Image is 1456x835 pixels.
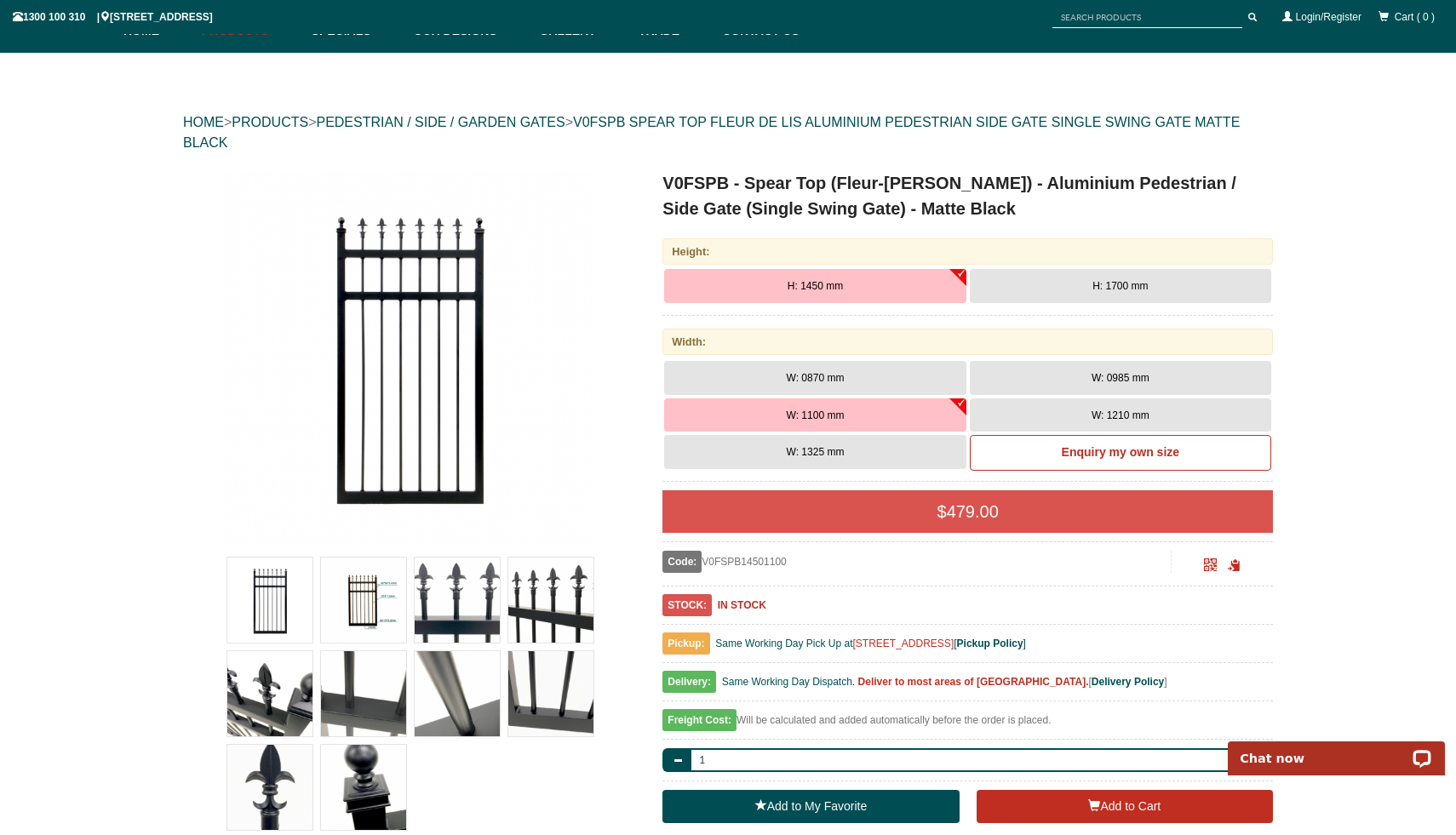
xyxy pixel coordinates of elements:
img: V0FSPB - Spear Top (Fleur-de-lis) - Aluminium Pedestrian / Side Gate (Single Swing Gate) - Matte ... [321,651,406,736]
a: PEDESTRIAN / SIDE / GARDEN GATES [316,115,565,129]
a: Add to My Favorite [662,790,959,824]
img: V0FSPB - Spear Top (Fleur-de-lis) - Aluminium Pedestrian / Side Gate (Single Swing Gate) - Matte ... [227,651,312,736]
img: V0FSPB - Spear Top (Fleur-de-lis) - Aluminium Pedestrian / Side Gate (Single Swing Gate) - Matte ... [227,558,312,643]
a: Delivery Policy [1092,676,1164,688]
span: 1300 100 310 | [STREET_ADDRESS] [13,11,213,23]
span: W: 1100 mm [787,409,845,421]
button: Add to Cart [977,790,1273,824]
span: Click to copy the URL [1228,559,1241,572]
span: 479.00 [947,502,999,521]
span: H: 1450 mm [788,280,843,292]
input: SEARCH PRODUCTS [1052,7,1242,28]
button: H: 1450 mm [664,269,966,303]
button: W: 0985 mm [970,361,1271,395]
h1: V0FSPB - Spear Top (Fleur-[PERSON_NAME]) - Aluminium Pedestrian / Side Gate (Single Swing Gate) -... [662,170,1273,221]
span: Code: [662,551,702,573]
span: H: 1700 mm [1092,280,1148,292]
div: [ ] [662,672,1273,701]
div: Height: [662,238,1273,265]
span: Pickup: [662,632,709,655]
span: W: 0985 mm [1092,372,1149,384]
b: Enquiry my own size [1062,445,1179,459]
span: W: 0870 mm [787,372,845,384]
div: > > > [183,95,1273,170]
button: W: 1325 mm [664,435,966,469]
span: W: 1325 mm [787,446,845,458]
span: STOCK: [662,594,712,616]
img: V0FSPB - Spear Top (Fleur-de-lis) - Aluminium Pedestrian / Side Gate (Single Swing Gate) - Matte ... [508,651,593,736]
span: Same Working Day Dispatch. [722,676,856,688]
img: V0FSPB - Spear Top (Fleur-de-lis) - Aluminium Pedestrian / Side Gate (Single Swing Gate) - Matte ... [227,745,312,830]
a: HOME [183,115,224,129]
img: V0FSPB - Spear Top (Fleur-de-lis) - Aluminium Pedestrian / Side Gate (Single Swing Gate) - Matte ... [223,170,598,545]
span: Freight Cost: [662,709,737,731]
a: Enquiry my own size [970,435,1271,471]
button: W: 1100 mm [664,398,966,432]
span: Same Working Day Pick Up at [ ] [715,638,1026,649]
button: W: 0870 mm [664,361,966,395]
span: Delivery: [662,671,716,693]
img: V0FSPB - Spear Top (Fleur-de-lis) - Aluminium Pedestrian / Side Gate (Single Swing Gate) - Matte ... [508,558,593,643]
iframe: LiveChat chat widget [1217,722,1456,775]
a: [STREET_ADDRESS] [853,638,954,649]
div: Width: [662,329,1273,355]
span: Cart ( 0 ) [1395,11,1435,23]
b: Deliver to most areas of [GEOGRAPHIC_DATA]. [858,676,1089,688]
div: Will be calculated and added automatically before the order is placed. [662,710,1273,740]
button: H: 1700 mm [970,269,1271,303]
a: PRODUCTS [232,115,308,129]
div: $ [662,490,1273,533]
a: V0FSPB SPEAR TOP FLEUR DE LIS ALUMINIUM PEDESTRIAN SIDE GATE SINGLE SWING GATE MATTE BLACK [183,115,1240,150]
div: V0FSPB14501100 [662,551,1171,573]
b: IN STOCK [718,599,766,611]
img: V0FSPB - Spear Top (Fleur-de-lis) - Aluminium Pedestrian / Side Gate (Single Swing Gate) - Matte ... [321,558,406,643]
a: V0FSPB - Spear Top (Fleur-de-lis) - Aluminium Pedestrian / Side Gate (Single Swing Gate) - Matte ... [185,170,635,545]
a: Click to enlarge and scan to share. [1204,561,1217,573]
span: W: 1210 mm [1092,409,1149,421]
button: W: 1210 mm [970,398,1271,432]
a: Login/Register [1296,11,1361,23]
a: Pickup Policy [957,638,1023,649]
img: V0FSPB - Spear Top (Fleur-de-lis) - Aluminium Pedestrian / Side Gate (Single Swing Gate) - Matte ... [415,558,500,643]
img: V0FSPB - Spear Top (Fleur-de-lis) - Aluminium Pedestrian / Side Gate (Single Swing Gate) - Matte ... [415,651,500,736]
img: V0FSPB - Spear Top (Fleur-de-lis) - Aluminium Pedestrian / Side Gate (Single Swing Gate) - Matte ... [321,745,406,830]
